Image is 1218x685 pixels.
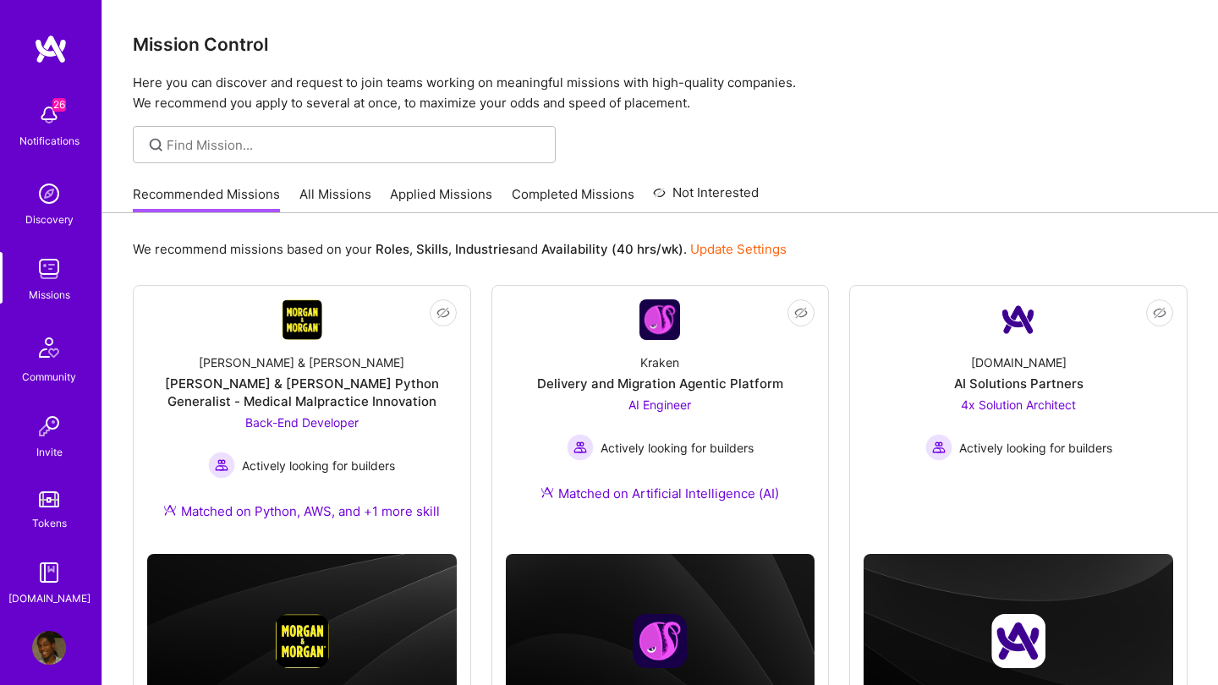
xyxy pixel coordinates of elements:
div: Tokens [32,514,67,532]
i: icon EyeClosed [1153,306,1166,320]
img: Company Logo [998,299,1039,340]
span: Actively looking for builders [601,439,754,457]
div: [DOMAIN_NAME] [971,353,1067,371]
img: Actively looking for builders [208,452,235,479]
img: guide book [32,556,66,589]
b: Roles [376,241,409,257]
div: Discovery [25,211,74,228]
b: Skills [416,241,448,257]
img: bell [32,98,66,132]
div: [PERSON_NAME] & [PERSON_NAME] Python Generalist - Medical Malpractice Innovation [147,375,457,410]
p: We recommend missions based on your , , and . [133,240,787,258]
span: 26 [52,98,66,112]
a: Not Interested [653,183,759,213]
img: Actively looking for builders [925,434,952,461]
div: Delivery and Migration Agentic Platform [537,375,783,392]
a: Applied Missions [390,185,492,213]
a: Company Logo[DOMAIN_NAME]AI Solutions Partners4x Solution Architect Actively looking for builders... [864,299,1173,507]
div: [PERSON_NAME] & [PERSON_NAME] [199,353,404,371]
span: Actively looking for builders [242,457,395,474]
img: Company logo [275,614,329,668]
img: Ateam Purple Icon [163,503,177,517]
img: Community [29,327,69,368]
img: logo [34,34,68,64]
i: icon EyeClosed [436,306,450,320]
span: AI Engineer [628,397,691,412]
a: Company LogoKrakenDelivery and Migration Agentic PlatformAI Engineer Actively looking for builder... [506,299,815,523]
img: User Avatar [32,631,66,665]
a: All Missions [299,185,371,213]
img: discovery [32,177,66,211]
span: Back-End Developer [245,415,359,430]
img: teamwork [32,252,66,286]
div: Kraken [640,353,679,371]
h3: Mission Control [133,34,1188,55]
img: Ateam Purple Icon [540,485,554,499]
div: Notifications [19,132,80,150]
i: icon EyeClosed [794,306,808,320]
div: Missions [29,286,70,304]
a: Company Logo[PERSON_NAME] & [PERSON_NAME][PERSON_NAME] & [PERSON_NAME] Python Generalist - Medica... [147,299,457,540]
div: AI Solutions Partners [954,375,1084,392]
b: Industries [455,241,516,257]
div: Community [22,368,76,386]
a: Recommended Missions [133,185,280,213]
a: Completed Missions [512,185,634,213]
b: Availability (40 hrs/wk) [541,241,683,257]
p: Here you can discover and request to join teams working on meaningful missions with high-quality ... [133,73,1188,113]
span: 4x Solution Architect [961,397,1076,412]
img: Company Logo [282,299,322,340]
div: Matched on Python, AWS, and +1 more skill [163,502,440,520]
div: Matched on Artificial Intelligence (AI) [540,485,779,502]
img: Company logo [633,614,687,668]
img: Invite [32,409,66,443]
a: User Avatar [28,631,70,665]
img: Company logo [991,614,1045,668]
img: tokens [39,491,59,507]
div: Invite [36,443,63,461]
input: Find Mission... [167,136,543,154]
img: Actively looking for builders [567,434,594,461]
span: Actively looking for builders [959,439,1112,457]
div: [DOMAIN_NAME] [8,589,91,607]
i: icon SearchGrey [146,135,166,155]
a: Update Settings [690,241,787,257]
img: Company Logo [639,299,680,340]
